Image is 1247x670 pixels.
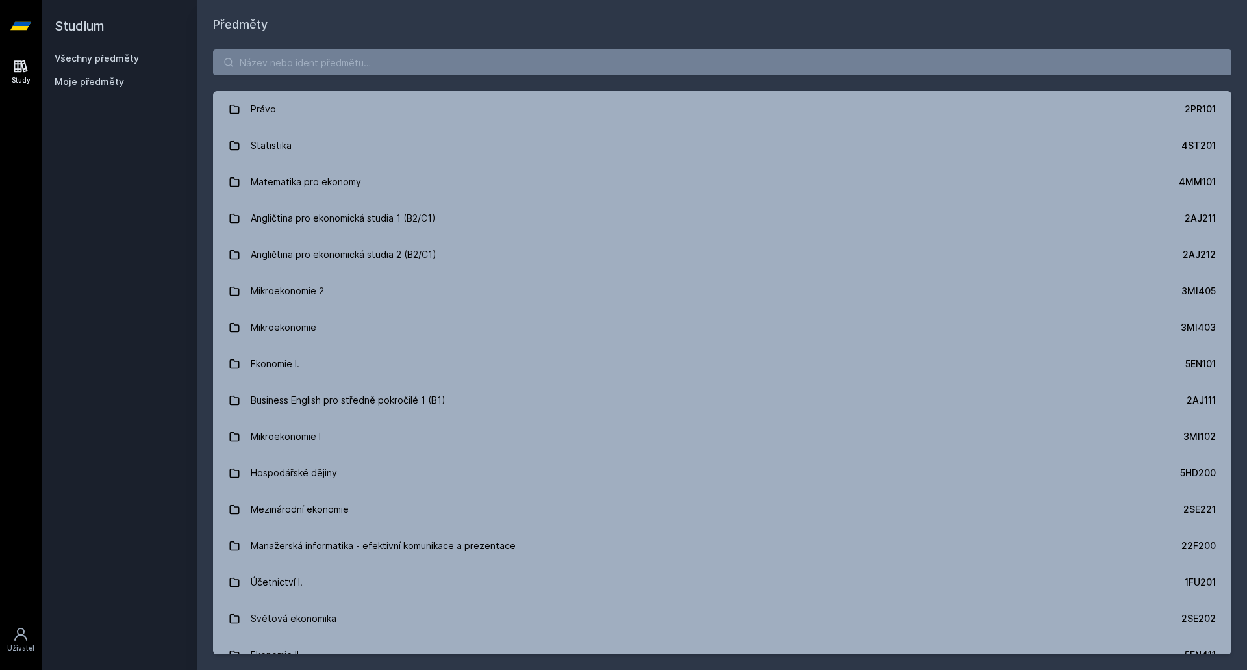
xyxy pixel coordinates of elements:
a: Všechny předměty [55,53,139,64]
div: Angličtina pro ekonomická studia 1 (B2/C1) [251,205,436,231]
div: 4ST201 [1181,139,1216,152]
div: Uživatel [7,643,34,653]
div: Statistika [251,133,292,159]
div: Světová ekonomika [251,606,336,632]
div: 2AJ111 [1187,394,1216,407]
div: Angličtina pro ekonomická studia 2 (B2/C1) [251,242,436,268]
a: Business English pro středně pokročilé 1 (B1) 2AJ111 [213,382,1231,419]
a: Účetnictví I. 1FU201 [213,564,1231,600]
div: 4MM101 [1179,175,1216,188]
a: Angličtina pro ekonomická studia 1 (B2/C1) 2AJ211 [213,200,1231,237]
div: 2AJ211 [1185,212,1216,225]
a: Mikroekonomie I 3MI102 [213,419,1231,455]
div: 5EN411 [1185,649,1216,662]
div: 3MI405 [1181,285,1216,298]
a: Mezinárodní ekonomie 2SE221 [213,491,1231,528]
a: Matematika pro ekonomy 4MM101 [213,164,1231,200]
a: Ekonomie I. 5EN101 [213,346,1231,382]
div: Účetnictví I. [251,569,303,595]
a: Study [3,52,39,92]
a: Angličtina pro ekonomická studia 2 (B2/C1) 2AJ212 [213,237,1231,273]
div: Právo [251,96,276,122]
span: Moje předměty [55,75,124,88]
div: Ekonomie II. [251,642,301,668]
div: 5EN101 [1185,357,1216,370]
div: Matematika pro ekonomy [251,169,361,195]
div: Mezinárodní ekonomie [251,496,349,522]
div: 5HD200 [1180,467,1216,480]
div: 1FU201 [1185,576,1216,589]
a: Mikroekonomie 2 3MI405 [213,273,1231,309]
div: 22F200 [1181,539,1216,552]
div: Mikroekonomie [251,315,316,341]
a: Právo 2PR101 [213,91,1231,127]
a: Uživatel [3,620,39,660]
div: 3MI102 [1183,430,1216,443]
div: 2PR101 [1185,103,1216,116]
div: Manažerská informatika - efektivní komunikace a prezentace [251,533,516,559]
a: Mikroekonomie 3MI403 [213,309,1231,346]
a: Světová ekonomika 2SE202 [213,600,1231,637]
a: Hospodářské dějiny 5HD200 [213,455,1231,491]
div: 2SE221 [1183,503,1216,516]
a: Statistika 4ST201 [213,127,1231,164]
div: 3MI403 [1181,321,1216,334]
h1: Předměty [213,16,1231,34]
div: Ekonomie I. [251,351,299,377]
div: Mikroekonomie 2 [251,278,324,304]
a: Manažerská informatika - efektivní komunikace a prezentace 22F200 [213,528,1231,564]
div: 2SE202 [1181,612,1216,625]
input: Název nebo ident předmětu… [213,49,1231,75]
div: Mikroekonomie I [251,424,321,450]
div: 2AJ212 [1183,248,1216,261]
div: Study [12,75,31,85]
div: Hospodářské dějiny [251,460,337,486]
div: Business English pro středně pokročilé 1 (B1) [251,387,446,413]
